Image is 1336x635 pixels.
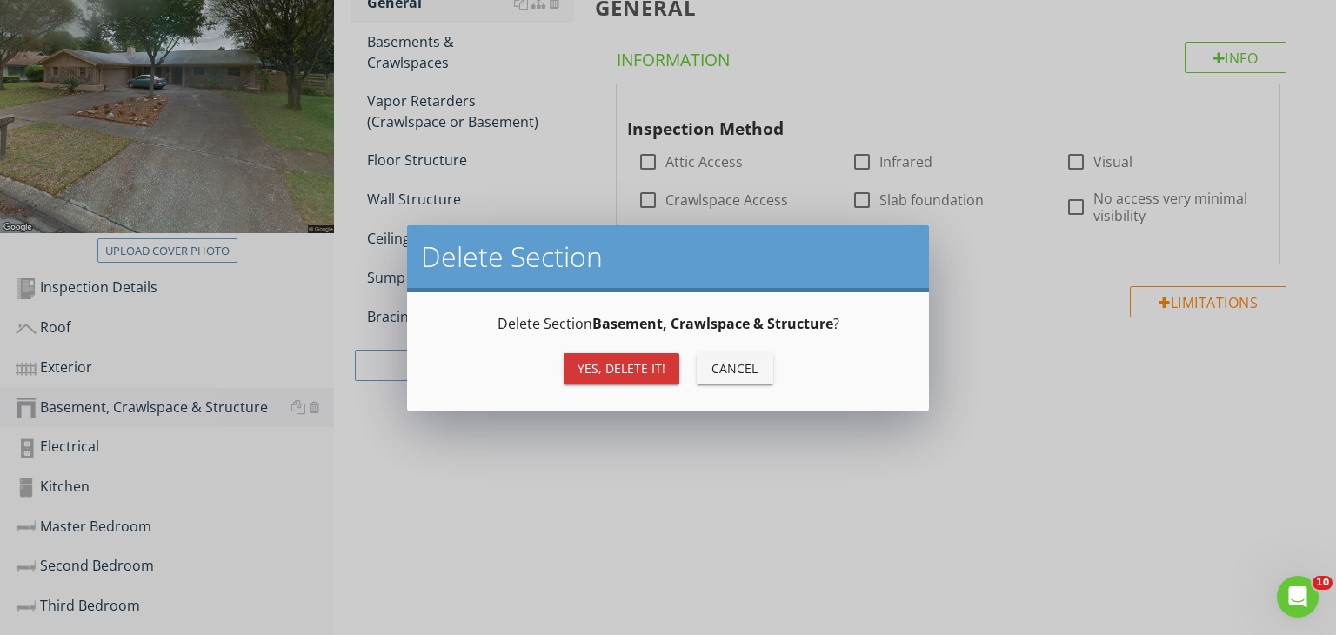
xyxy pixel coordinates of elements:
[1313,576,1333,590] span: 10
[564,353,679,384] button: Yes, Delete it!
[1277,576,1319,618] iframe: Intercom live chat
[428,313,908,334] p: Delete Section ?
[697,353,773,384] button: Cancel
[578,359,665,378] div: Yes, Delete it!
[711,359,759,378] div: Cancel
[592,314,833,333] strong: Basement, Crawlspace & Structure
[421,239,915,274] h2: Delete Section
